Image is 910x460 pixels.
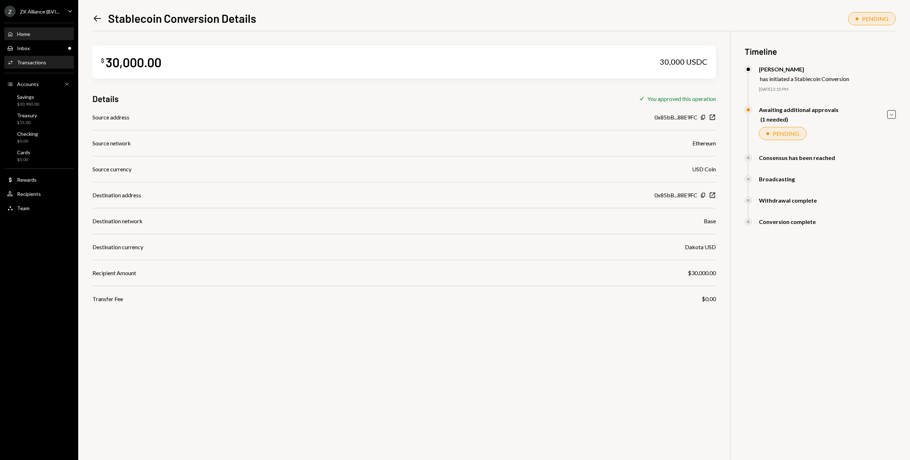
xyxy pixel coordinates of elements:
a: Savings$30,980.00 [4,92,74,109]
div: Rewards [17,177,37,183]
h1: Stablecoin Conversion Details [108,11,256,25]
a: Treasury$15.00 [4,110,74,127]
div: $30,980.00 [17,101,39,107]
div: Treasury [17,112,37,118]
a: Team [4,202,74,214]
a: Home [4,27,74,40]
div: Destination address [92,191,141,199]
div: Broadcasting [759,176,795,182]
div: $0.00 [17,138,38,144]
div: Recipient Amount [92,269,136,277]
div: Cards [17,149,30,155]
div: $0.00 [702,295,716,303]
div: Z [4,6,16,17]
div: Savings [17,94,39,100]
div: Accounts [17,81,39,87]
div: Source currency [92,165,132,173]
a: Accounts [4,77,74,90]
a: Transactions [4,56,74,69]
div: $ [101,57,104,64]
div: Recipients [17,191,41,197]
div: Conversion complete [759,218,816,225]
h3: Timeline [745,46,896,57]
a: Rewards [4,173,74,186]
div: $15.00 [17,120,37,126]
div: Checking [17,131,38,137]
a: Inbox [4,42,74,54]
div: Team [17,205,30,211]
div: Inbox [17,45,30,51]
div: 30,000.00 [106,54,161,70]
a: Cards$0.00 [4,147,74,164]
div: You approved this operation [647,95,716,102]
div: USD Coin [692,165,716,173]
div: PENDING [773,130,799,137]
div: 0x85bB...88E9FC [654,113,697,122]
div: Home [17,31,30,37]
div: Base [704,217,716,225]
div: Destination network [92,217,143,225]
div: Withdrawal complete [759,197,817,204]
a: Checking$0.00 [4,129,74,146]
div: Source network [92,139,131,148]
div: Transactions [17,59,46,65]
div: Ethereum [692,139,716,148]
div: Source address [92,113,129,122]
div: PENDING [862,15,888,22]
div: 0x85bB...88E9FC [654,191,697,199]
div: Dakota USD [685,243,716,251]
div: Consensus has been reached [759,154,835,161]
div: Awaiting additional approvals [759,106,839,113]
div: Destination currency [92,243,143,251]
div: has initiated a Stablecoin Conversion [760,75,849,82]
div: $0.00 [17,157,30,163]
div: [DATE] 2:15 PM [759,86,896,92]
a: Recipients [4,187,74,200]
div: Transfer Fee [92,295,123,303]
div: 30,000 USDC [660,57,707,67]
div: $30,000.00 [688,269,716,277]
h3: Details [92,93,119,105]
div: (1 needed) [760,116,839,123]
div: ZK Alliance (BVI... [20,9,59,15]
div: [PERSON_NAME] [759,66,849,73]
